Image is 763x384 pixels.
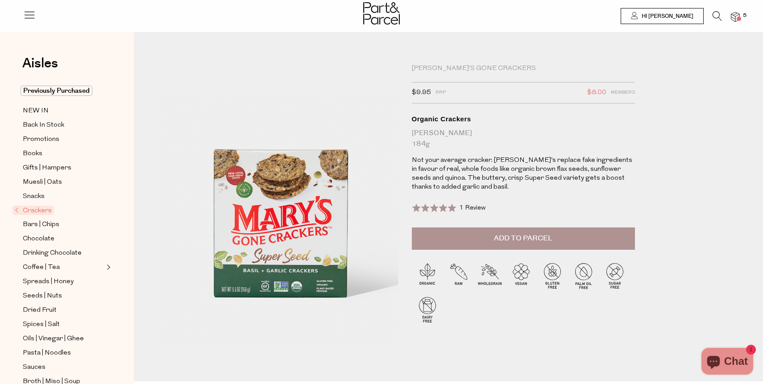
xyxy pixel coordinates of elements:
img: P_P-ICONS-Live_Bec_V11_Organic.svg [412,260,443,291]
a: Spices | Salt [23,319,104,330]
img: Organic Crackers [161,67,398,348]
a: NEW IN [23,105,104,116]
span: RRP [435,87,446,99]
span: Gifts | Hampers [23,163,71,173]
span: Crackers [12,206,54,215]
a: Previously Purchased [23,86,104,96]
span: Back In Stock [23,120,64,131]
span: Members [611,87,635,99]
a: 5 [731,12,740,21]
span: Spreads | Honey [23,277,74,287]
inbox-online-store-chat: Shopify online store chat [699,348,756,377]
a: Bars | Chips [23,219,104,230]
a: Books [23,148,104,159]
a: Pasta | Noodles [23,347,104,359]
span: $8.00 [587,87,606,99]
button: Expand/Collapse Coffee | Tea [104,262,111,273]
a: Aisles [22,57,58,79]
span: Pasta | Noodles [23,348,71,359]
a: Coffee | Tea [23,262,104,273]
span: 5 [741,12,749,20]
img: P_P-ICONS-Live_Bec_V11_Raw.svg [443,260,474,291]
span: Bars | Chips [23,219,59,230]
img: P_P-ICONS-Live_Bec_V11_Sugar_Free.svg [599,260,630,291]
a: Chocolate [23,233,104,244]
span: Coffee | Tea [23,262,60,273]
span: Chocolate [23,234,54,244]
a: Muesli | Oats [23,177,104,188]
a: Snacks [23,191,104,202]
div: [PERSON_NAME]'s Gone Crackers [412,64,635,73]
p: Not your average cracker. [PERSON_NAME]’s replace fake ingredients in favour of real, whole foods... [412,156,635,192]
img: P_P-ICONS-Live_Bec_V11_Vegan.svg [506,260,537,291]
div: [PERSON_NAME] 184g [412,128,635,149]
a: Back In Stock [23,120,104,131]
a: Drinking Chocolate [23,248,104,259]
button: Add to Parcel [412,227,635,250]
span: Hi [PERSON_NAME] [639,12,693,20]
a: Seeds | Nuts [23,290,104,301]
a: Spreads | Honey [23,276,104,287]
a: Oils | Vinegar | Ghee [23,333,104,344]
span: Sauces [23,362,46,373]
a: Dried Fruit [23,305,104,316]
span: Spices | Salt [23,319,60,330]
a: Gifts | Hampers [23,162,104,173]
span: Muesli | Oats [23,177,62,188]
span: Books [23,149,42,159]
span: Snacks [23,191,45,202]
a: Hi [PERSON_NAME] [621,8,704,24]
span: Aisles [22,54,58,73]
span: Previously Purchased [21,86,92,96]
img: P_P-ICONS-Live_Bec_V11_Wholegrain.svg [474,260,506,291]
span: Dried Fruit [23,305,57,316]
div: Organic Crackers [412,115,635,124]
span: NEW IN [23,106,49,116]
img: Part&Parcel [363,2,400,25]
img: P_P-ICONS-Live_Bec_V11_Palm_Oil_Free.svg [568,260,599,291]
span: 1 Review [459,205,485,211]
span: $9.95 [412,87,431,99]
a: Promotions [23,134,104,145]
a: Sauces [23,362,104,373]
img: P_P-ICONS-Live_Bec_V11_Dairy_Free.svg [412,294,443,325]
span: Seeds | Nuts [23,291,62,301]
span: Oils | Vinegar | Ghee [23,334,84,344]
a: Crackers [15,205,104,216]
img: P_P-ICONS-Live_Bec_V11_Gluten_Free.svg [537,260,568,291]
span: Add to Parcel [494,233,552,244]
span: Promotions [23,134,59,145]
span: Drinking Chocolate [23,248,82,259]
